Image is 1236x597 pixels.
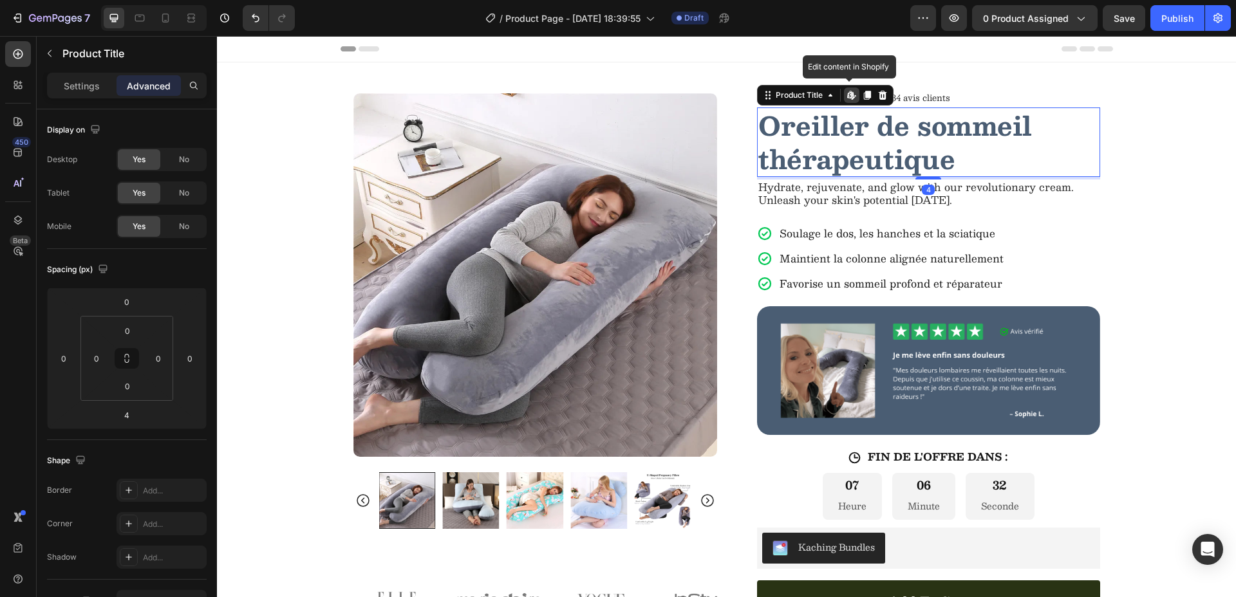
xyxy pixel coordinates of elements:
img: gempages_577611280811033104-6f152665-204f-42da-947a-a28509c82982.png [443,544,530,583]
div: Border [47,484,72,496]
div: 4 [705,149,718,159]
div: Kaching Bundles [581,504,658,518]
div: Shape [47,452,88,470]
img: gempages_577611280811033104-8c2f24c9-6a3e-4717-bf7d-e5283d196003.png [136,544,223,583]
iframe: Design area [217,36,1236,597]
div: Tablet [47,187,70,199]
div: Shadow [47,551,77,563]
div: 06 [691,442,723,457]
button: Add to cart [540,544,883,586]
div: 450 [12,137,31,147]
button: 0 product assigned [972,5,1098,31]
span: No [179,221,189,232]
div: Add to cart [671,557,751,573]
button: Publish [1150,5,1204,31]
input: 0 [54,349,73,368]
input: 4 [114,405,140,425]
div: Open Intercom Messenger [1192,534,1223,565]
span: Yes [133,221,145,232]
input: 0px [149,349,168,368]
span: Yes [133,154,145,165]
button: Kaching Bundles [545,497,668,528]
div: Spacing (px) [47,261,111,279]
img: gempages_577611280811033104-686aac7e-d4c1-458a-8f6c-574f6b0907d0.png [238,544,325,583]
strong: FIN DE L'OFFRE DANS : [651,412,791,429]
p: Settings [64,79,100,93]
span: / [500,12,503,25]
p: 7 [84,10,90,26]
div: Desktop [47,154,77,165]
p: Heure [621,462,650,478]
div: Add... [143,485,203,497]
p: Favorise un sommeil profond et réparateur [563,240,787,255]
input: 0px [115,376,140,396]
span: No [179,187,189,199]
span: Product Page - [DATE] 18:39:55 [505,12,641,25]
div: Add... [143,519,203,530]
p: Maintient la colonne alignée naturellement [563,215,787,230]
div: Add... [143,552,203,564]
input: 0 [114,292,140,311]
button: Save [1103,5,1145,31]
input: 0px [115,321,140,340]
p: Product Title [62,46,201,61]
img: gempages_577611280811033104-3e047e15-ba02-48be-84d3-82285f4d0fc4.png [540,270,883,399]
img: KachingBundles.png [556,504,571,520]
button: 7 [5,5,96,31]
div: Product Title [556,53,608,65]
p: Seconde [764,462,802,478]
div: 07 [621,442,650,457]
p: Advanced [127,79,171,93]
div: 32 [764,442,802,457]
div: Publish [1161,12,1194,25]
div: Beta [10,235,31,246]
input: 0 [180,349,200,368]
div: Corner [47,518,73,529]
span: Draft [684,12,704,24]
input: 0px [87,349,106,368]
span: No [179,154,189,165]
span: 0 product assigned [983,12,1069,25]
span: Yes [133,187,145,199]
div: Undo/Redo [243,5,295,31]
button: Carousel Next Arrow [483,457,498,472]
p: Hydrate, rejuvenate, and glow with our revolutionary cream. Unleash your skin's potential [DATE]. [541,145,882,172]
div: Display on [47,122,103,139]
p: Minute [691,462,723,478]
div: Mobile [47,221,71,232]
p: Soulage le dos, les hanches et la sciatique [563,190,787,205]
h1: Oreiller de sommeil thérapeutique [540,71,883,141]
img: gempages_577611280811033104-30ecea03-bd1f-4222-af0e-87761c09e875.png [341,544,427,583]
span: Save [1114,13,1135,24]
